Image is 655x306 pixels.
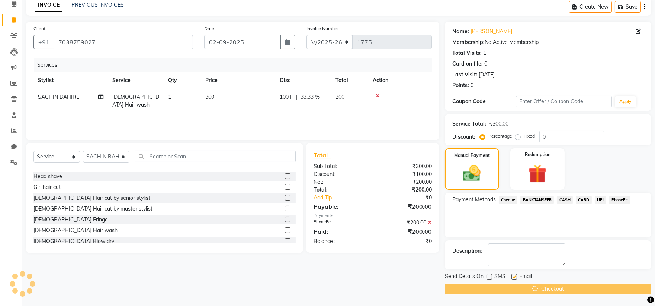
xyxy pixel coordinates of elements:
[457,163,486,183] img: _cash.svg
[33,227,118,234] div: [DEMOGRAPHIC_DATA] Hair wash
[301,93,320,101] span: 33.33 %
[609,196,630,204] span: PhonePe
[452,60,483,68] div: Card on file:
[452,98,516,105] div: Coupon Code
[306,25,339,32] label: Invoice Number
[205,94,214,100] span: 300
[383,194,437,202] div: ₹0
[373,227,437,236] div: ₹200.00
[373,170,437,178] div: ₹100.00
[520,196,554,204] span: BANKTANSFER
[471,82,473,89] div: 0
[615,96,636,107] button: Apply
[71,1,124,8] a: PREVIOUS INVOICES
[494,272,505,282] span: SMS
[308,178,373,186] div: Net:
[33,237,114,245] div: [DEMOGRAPHIC_DATA] Blow dry
[33,35,54,49] button: +91
[135,151,296,162] input: Search or Scan
[595,196,606,204] span: UPI
[516,96,612,107] input: Enter Offer / Coupon Code
[34,58,437,72] div: Services
[201,72,275,89] th: Price
[576,196,592,204] span: CARD
[523,163,552,185] img: _gift.svg
[33,216,108,224] div: [DEMOGRAPHIC_DATA] Fringe
[38,94,79,100] span: SACHIN BAHIRE
[33,183,61,191] div: Girl hair cut
[569,1,612,13] button: Create New
[308,163,373,170] div: Sub Total:
[373,202,437,211] div: ₹200.00
[368,72,432,89] th: Action
[164,72,201,89] th: Qty
[373,186,437,194] div: ₹200.00
[445,272,484,282] span: Send Details On
[452,196,496,204] span: Payment Methods
[308,227,373,236] div: Paid:
[33,173,62,180] div: Head shave
[484,60,487,68] div: 0
[373,219,437,227] div: ₹200.00
[452,247,482,255] div: Description:
[373,237,437,245] div: ₹0
[308,194,383,202] a: Add Tip
[557,196,573,204] span: CASH
[452,38,485,46] div: Membership:
[308,170,373,178] div: Discount:
[308,186,373,194] div: Total:
[519,272,532,282] span: Email
[280,93,293,101] span: 100 F
[373,178,437,186] div: ₹200.00
[524,133,535,139] label: Fixed
[168,94,171,100] span: 1
[452,133,475,141] div: Discount:
[331,72,368,89] th: Total
[499,196,518,204] span: Cheque
[615,1,641,13] button: Save
[452,49,482,57] div: Total Visits:
[489,120,508,128] div: ₹300.00
[335,94,344,100] span: 200
[373,163,437,170] div: ₹300.00
[33,72,108,89] th: Stylist
[452,82,469,89] div: Points:
[275,72,331,89] th: Disc
[488,133,512,139] label: Percentage
[479,71,495,79] div: [DATE]
[452,38,644,46] div: No Active Membership
[314,212,431,219] div: Payments
[308,237,373,245] div: Balance :
[108,72,164,89] th: Service
[33,25,45,32] label: Client
[314,151,331,159] span: Total
[308,219,373,227] div: PhonePe
[525,151,550,158] label: Redemption
[452,28,469,35] div: Name:
[296,93,298,101] span: |
[452,120,486,128] div: Service Total:
[33,194,150,202] div: [DEMOGRAPHIC_DATA] Hair cut by senior stylist
[454,152,490,159] label: Manual Payment
[471,28,512,35] a: [PERSON_NAME]
[112,94,159,108] span: [DEMOGRAPHIC_DATA] Hair wash
[33,205,152,213] div: [DEMOGRAPHIC_DATA] Hair cut by master stylist
[483,49,486,57] div: 1
[54,35,193,49] input: Search by Name/Mobile/Email/Code
[204,25,214,32] label: Date
[308,202,373,211] div: Payable:
[452,71,477,79] div: Last Visit:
